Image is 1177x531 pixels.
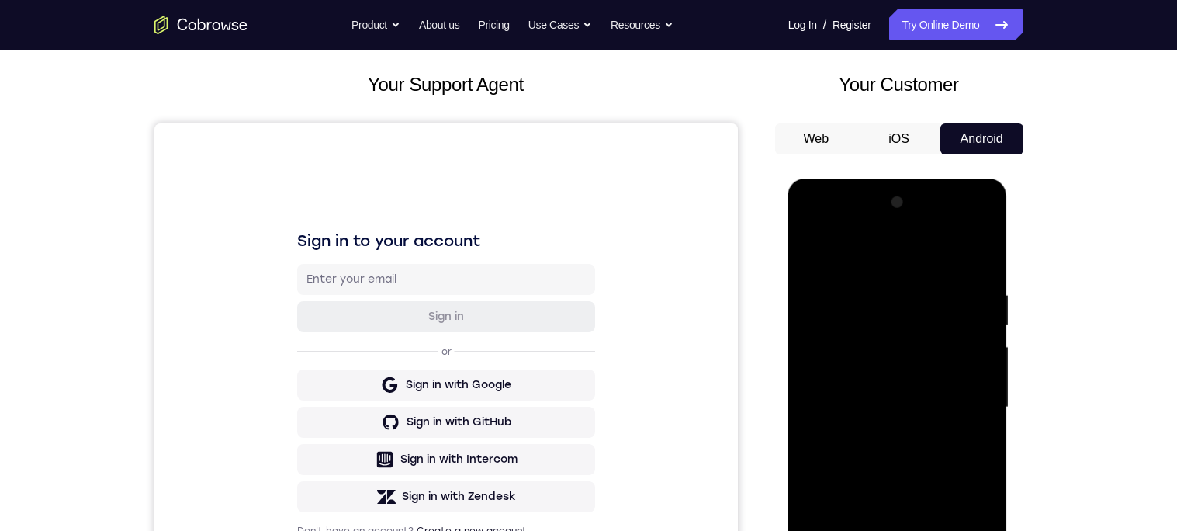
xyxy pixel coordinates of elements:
button: Sign in with GitHub [143,283,441,314]
div: Sign in with GitHub [252,291,357,307]
button: Resources [611,9,673,40]
button: Sign in with Intercom [143,321,441,352]
h2: Your Customer [775,71,1023,99]
a: Register [833,9,871,40]
button: Sign in with Zendesk [143,358,441,389]
p: Don't have an account? [143,401,441,414]
button: Product [351,9,400,40]
h2: Your Support Agent [154,71,738,99]
button: Sign in with Google [143,246,441,277]
a: About us [419,9,459,40]
a: Pricing [478,9,509,40]
a: Try Online Demo [889,9,1023,40]
div: Sign in with Google [251,254,357,269]
button: iOS [857,123,940,154]
a: Create a new account [262,402,372,413]
a: Go to the home page [154,16,248,34]
p: or [284,222,300,234]
div: Sign in with Intercom [246,328,363,344]
button: Use Cases [528,9,592,40]
button: Android [940,123,1023,154]
div: Sign in with Zendesk [248,366,362,381]
button: Web [775,123,858,154]
a: Log In [788,9,817,40]
span: / [823,16,826,34]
